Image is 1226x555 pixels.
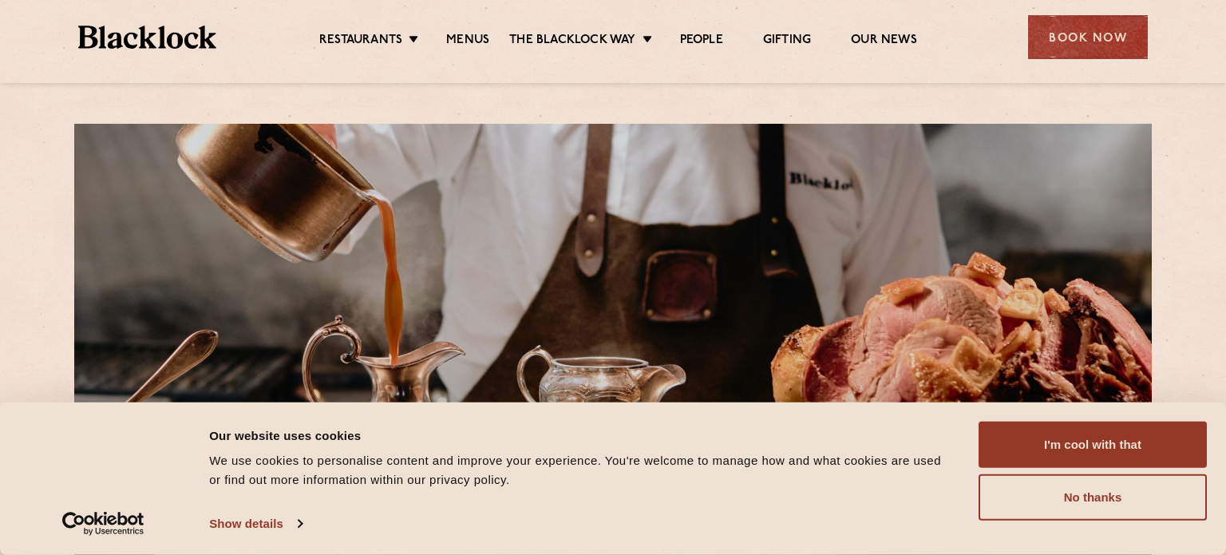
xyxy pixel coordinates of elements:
[509,33,635,50] a: The Blacklock Way
[34,512,173,536] a: Usercentrics Cookiebot - opens in a new window
[763,33,811,50] a: Gifting
[209,426,943,445] div: Our website uses cookies
[446,33,489,50] a: Menus
[979,422,1207,468] button: I'm cool with that
[209,512,302,536] a: Show details
[209,451,943,490] div: We use cookies to personalise content and improve your experience. You're welcome to manage how a...
[979,474,1207,521] button: No thanks
[851,33,917,50] a: Our News
[319,33,402,50] a: Restaurants
[78,26,216,49] img: BL_Textured_Logo-footer-cropped.svg
[1028,15,1148,59] div: Book Now
[680,33,723,50] a: People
